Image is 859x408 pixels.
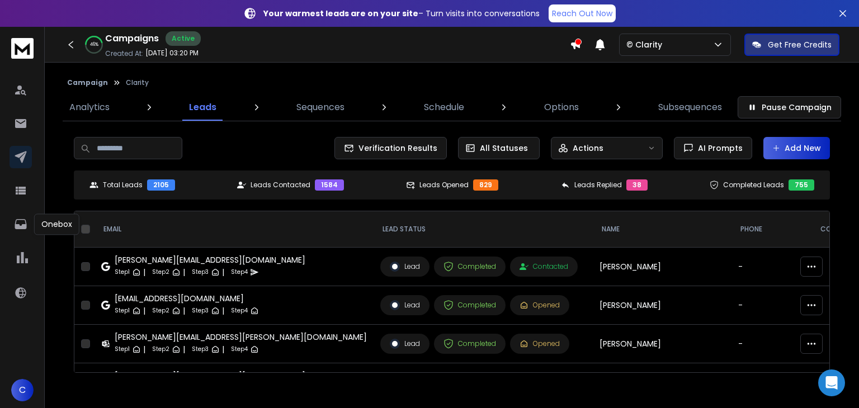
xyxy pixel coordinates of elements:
[147,179,175,191] div: 2105
[443,262,496,272] div: Completed
[115,344,130,355] p: Step 1
[674,137,752,159] button: AI Prompts
[731,211,811,248] th: Phone
[390,339,420,349] div: Lead
[731,286,811,325] td: -
[103,181,143,189] p: Total Leads
[189,101,216,114] p: Leads
[115,305,130,316] p: Step 1
[231,344,248,355] p: Step 4
[143,305,145,316] p: |
[818,369,845,396] div: Open Intercom Messenger
[231,305,248,316] p: Step 4
[115,254,305,265] div: [PERSON_NAME][EMAIL_ADDRESS][DOMAIN_NAME]
[520,301,560,310] div: Opened
[626,39,667,50] p: © Clarity
[69,101,110,114] p: Analytics
[390,262,420,272] div: Lead
[263,8,540,19] p: – Turn visits into conversations
[95,211,374,248] th: EMAIL
[723,181,784,189] p: Completed Leads
[537,94,586,121] a: Options
[251,181,310,189] p: Leads Contacted
[115,370,305,381] div: [PERSON_NAME][EMAIL_ADDRESS][DOMAIN_NAME]
[63,94,116,121] a: Analytics
[183,305,185,316] p: |
[152,267,169,278] p: Step 2
[143,344,145,355] p: |
[143,267,145,278] p: |
[473,179,498,191] div: 829
[192,267,209,278] p: Step 3
[67,78,108,87] button: Campaign
[658,101,722,114] p: Subsequences
[549,4,616,22] a: Reach Out Now
[34,214,79,235] div: Onebox
[115,331,367,343] div: [PERSON_NAME][EMAIL_ADDRESS][PERSON_NAME][DOMAIN_NAME]
[593,286,731,325] td: [PERSON_NAME]
[290,94,351,121] a: Sequences
[424,101,464,114] p: Schedule
[192,305,209,316] p: Step 3
[222,267,224,278] p: |
[544,101,579,114] p: Options
[222,344,224,355] p: |
[417,94,471,121] a: Schedule
[222,305,224,316] p: |
[443,339,496,349] div: Completed
[115,293,259,304] div: [EMAIL_ADDRESS][DOMAIN_NAME]
[744,34,839,56] button: Get Free Credits
[593,363,731,402] td: [PERSON_NAME]
[11,379,34,401] button: C
[573,143,603,154] p: Actions
[763,137,830,159] button: Add New
[443,300,496,310] div: Completed
[390,300,420,310] div: Lead
[183,267,185,278] p: |
[552,8,612,19] p: Reach Out Now
[593,248,731,286] td: [PERSON_NAME]
[593,325,731,363] td: [PERSON_NAME]
[768,39,832,50] p: Get Free Credits
[731,325,811,363] td: -
[166,31,201,46] div: Active
[520,339,560,348] div: Opened
[731,363,811,402] td: 16194381519
[419,181,469,189] p: Leads Opened
[152,305,169,316] p: Step 2
[374,211,593,248] th: LEAD STATUS
[126,78,149,87] p: Clarity
[192,344,209,355] p: Step 3
[738,96,841,118] button: Pause Campaign
[90,41,98,48] p: 46 %
[105,32,159,45] h1: Campaigns
[626,179,648,191] div: 38
[731,248,811,286] td: -
[231,267,248,278] p: Step 4
[480,143,528,154] p: All Statuses
[145,49,199,58] p: [DATE] 03:20 PM
[315,179,344,191] div: 1584
[263,8,418,19] strong: Your warmest leads are on your site
[354,143,437,154] span: Verification Results
[182,94,223,121] a: Leads
[574,181,622,189] p: Leads Replied
[652,94,729,121] a: Subsequences
[183,344,185,355] p: |
[593,211,731,248] th: NAME
[334,137,447,159] button: Verification Results
[296,101,344,114] p: Sequences
[520,262,568,271] div: Contacted
[11,38,34,59] img: logo
[105,49,143,58] p: Created At:
[789,179,814,191] div: 755
[693,143,743,154] span: AI Prompts
[152,344,169,355] p: Step 2
[115,267,130,278] p: Step 1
